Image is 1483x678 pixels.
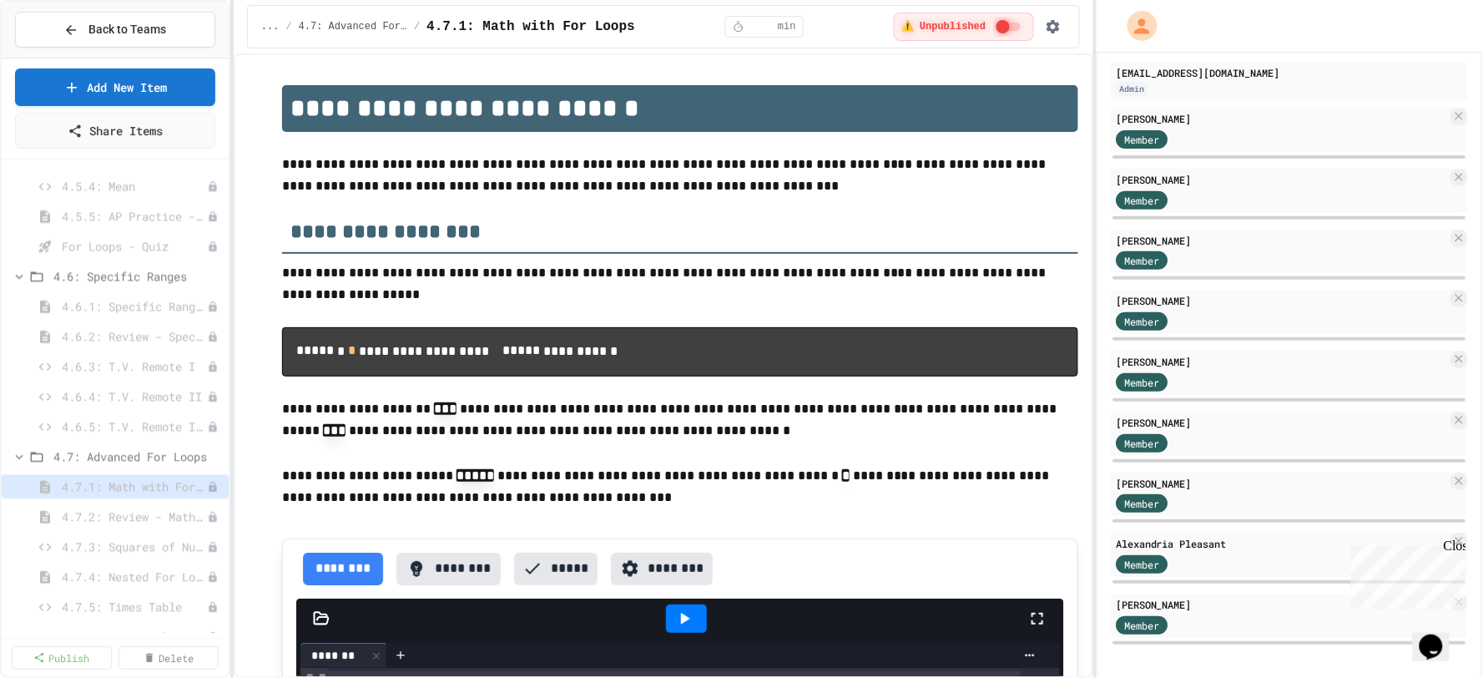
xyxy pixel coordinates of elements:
[53,448,222,466] span: 4.7: Advanced For Loops
[1117,536,1448,551] div: Alexandria Pleasant
[62,208,207,225] span: 4.5.5: AP Practice - For Loops
[62,508,207,526] span: 4.7.2: Review - Math with For Loops
[207,362,219,373] div: Unpublished
[1117,65,1463,80] div: [EMAIL_ADDRESS][DOMAIN_NAME]
[53,268,222,286] span: 4.6: Specific Ranges
[207,181,219,193] div: Unpublished
[62,629,207,646] span: 4.7.6: Factorial
[1117,476,1448,491] div: [PERSON_NAME]
[62,478,207,496] span: 4.7.1: Math with For Loops
[62,298,207,316] span: 4.6.1: Specific Ranges
[15,12,215,48] button: Back to Teams
[62,388,207,406] span: 4.6.4: T.V. Remote II
[426,17,635,37] span: 4.7.1: Math with For Loops
[1117,415,1448,430] div: [PERSON_NAME]
[207,632,219,644] div: Unpublished
[62,358,207,376] span: 4.6.3: T.V. Remote I
[1125,436,1160,451] span: Member
[1344,539,1466,610] iframe: chat widget
[207,392,219,403] div: Unpublished
[207,331,219,343] div: Unpublished
[1413,611,1466,661] iframe: chat widget
[1110,7,1162,45] div: My Account
[7,7,115,106] div: Chat with us now!Close
[207,602,219,614] div: Unpublished
[1117,597,1448,612] div: [PERSON_NAME]
[88,21,166,38] span: Back to Teams
[1117,354,1448,369] div: [PERSON_NAME]
[414,20,420,33] span: /
[286,20,292,33] span: /
[207,241,219,253] div: Unpublished
[1125,253,1160,268] span: Member
[1125,193,1160,208] span: Member
[15,113,215,149] a: Share Items
[62,418,207,436] span: 4.6.5: T.V. Remote III
[1125,618,1160,633] span: Member
[207,301,219,313] div: Unpublished
[207,512,219,524] div: Unpublished
[1125,314,1160,329] span: Member
[894,13,1034,41] div: ⚠️ Students cannot see this content! Click the toggle to publish it and make it visible to your c...
[1117,82,1148,96] div: Admin
[119,646,219,670] a: Delete
[15,68,215,106] a: Add New Item
[1125,496,1160,511] span: Member
[62,569,207,586] span: 4.7.4: Nested For Loops
[62,599,207,616] span: 4.7.5: Times Table
[1125,557,1160,572] span: Member
[207,542,219,554] div: Unpublished
[901,20,986,33] span: ⚠️ Unpublished
[1125,132,1160,147] span: Member
[62,328,207,346] span: 4.6.2: Review - Specific Ranges
[207,482,219,493] div: Unpublished
[778,20,796,33] span: min
[1125,375,1160,390] span: Member
[261,20,280,33] span: ...
[62,238,207,256] span: For Loops - Quiz
[1117,172,1448,187] div: [PERSON_NAME]
[62,178,207,195] span: 4.5.4: Mean
[207,211,219,223] div: Unpublished
[12,646,112,670] a: Publish
[207,422,219,433] div: Unpublished
[299,20,407,33] span: 4.7: Advanced For Loops
[207,572,219,584] div: Unpublished
[62,539,207,556] span: 4.7.3: Squares of Numbers
[1117,111,1448,126] div: [PERSON_NAME]
[1117,293,1448,308] div: [PERSON_NAME]
[1117,233,1448,248] div: [PERSON_NAME]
